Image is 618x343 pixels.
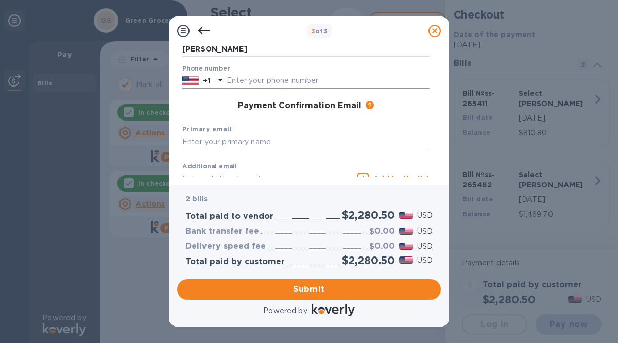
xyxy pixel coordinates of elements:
[399,212,413,219] img: USD
[182,125,232,133] b: Primary email
[185,257,285,267] h3: Total paid by customer
[185,242,266,251] h3: Delivery speed fee
[399,243,413,250] img: USD
[182,75,199,87] img: US
[182,134,430,150] input: Enter your primary name
[399,228,413,235] img: USD
[342,209,395,221] h2: $2,280.50
[369,227,395,236] h3: $0.00
[263,305,307,316] p: Powered by
[369,242,395,251] h3: $0.00
[182,66,230,72] label: Phone number
[312,304,355,316] img: Logo
[373,175,430,183] u: Add to the list
[177,279,441,300] button: Submit
[417,241,433,252] p: USD
[417,255,433,266] p: USD
[311,27,315,35] span: 3
[182,41,430,57] input: Enter your last name
[185,195,208,203] b: 2 bills
[185,212,273,221] h3: Total paid to vendor
[311,27,328,35] b: of 3
[185,227,259,236] h3: Bank transfer fee
[417,226,433,237] p: USD
[227,73,430,89] input: Enter your phone number
[182,171,353,186] input: Enter additional email
[182,164,237,170] label: Additional email
[238,101,362,111] h3: Payment Confirmation Email
[185,283,433,296] span: Submit
[417,210,433,221] p: USD
[399,256,413,264] img: USD
[203,76,210,86] p: +1
[342,254,395,267] h2: $2,280.50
